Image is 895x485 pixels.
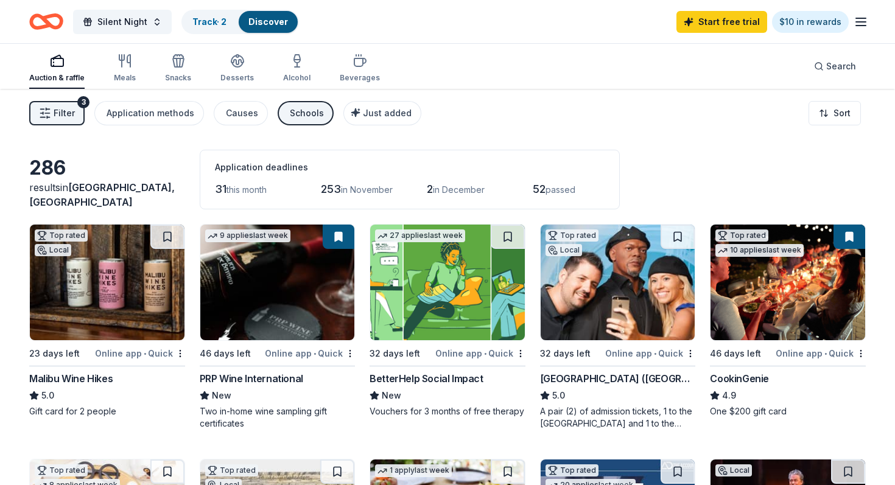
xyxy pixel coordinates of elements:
[370,224,525,417] a: Image for BetterHelp Social Impact27 applieslast week32 days leftOnline app•QuickBetterHelp Socia...
[41,388,54,403] span: 5.0
[29,346,80,361] div: 23 days left
[540,224,696,430] a: Image for Hollywood Wax Museum (Hollywood)Top ratedLocal32 days leftOnline app•Quick[GEOGRAPHIC_D...
[29,181,175,208] span: [GEOGRAPHIC_DATA], [GEOGRAPHIC_DATA]
[711,225,865,340] img: Image for CookinGenie
[824,349,827,358] span: •
[382,388,401,403] span: New
[654,349,656,358] span: •
[804,54,866,79] button: Search
[214,101,268,125] button: Causes
[540,346,591,361] div: 32 days left
[212,388,231,403] span: New
[181,10,299,34] button: Track· 2Discover
[29,7,63,36] a: Home
[107,106,194,120] div: Application methods
[200,225,355,340] img: Image for PRP Wine International
[29,180,185,209] div: results
[710,371,769,386] div: CookinGenie
[29,224,185,417] a: Image for Malibu Wine HikesTop ratedLocal23 days leftOnline app•QuickMalibu Wine Hikes5.0Gift car...
[200,224,356,430] a: Image for PRP Wine International9 applieslast week46 days leftOnline app•QuickPRP Wine Internatio...
[30,225,184,340] img: Image for Malibu Wine Hikes
[220,49,254,89] button: Desserts
[715,464,752,476] div: Local
[226,184,267,195] span: this month
[433,184,485,195] span: in December
[54,106,75,120] span: Filter
[552,388,565,403] span: 5.0
[375,229,465,242] div: 27 applies last week
[715,229,768,242] div: Top rated
[343,101,421,125] button: Just added
[278,101,334,125] button: Schools
[165,73,191,83] div: Snacks
[29,371,113,386] div: Malibu Wine Hikes
[200,371,303,386] div: PRP Wine International
[265,346,355,361] div: Online app Quick
[375,464,452,477] div: 1 apply last week
[192,16,226,27] a: Track· 2
[546,229,598,242] div: Top rated
[97,15,147,29] span: Silent Night
[114,49,136,89] button: Meals
[834,106,851,120] span: Sort
[73,10,172,34] button: Silent Night
[215,183,226,195] span: 31
[370,405,525,417] div: Vouchers for 3 months of free therapy
[340,73,380,83] div: Beverages
[435,346,525,361] div: Online app Quick
[541,225,695,340] img: Image for Hollywood Wax Museum (Hollywood)
[341,184,393,195] span: in November
[546,244,582,256] div: Local
[29,405,185,417] div: Gift card for 2 people
[605,346,695,361] div: Online app Quick
[314,349,316,358] span: •
[370,346,420,361] div: 32 days left
[226,106,258,120] div: Causes
[215,160,605,175] div: Application deadlines
[283,49,311,89] button: Alcohol
[248,16,288,27] a: Discover
[321,183,341,195] span: 253
[220,73,254,83] div: Desserts
[35,464,88,476] div: Top rated
[114,73,136,83] div: Meals
[29,73,85,83] div: Auction & raffle
[776,346,866,361] div: Online app Quick
[540,371,696,386] div: [GEOGRAPHIC_DATA] ([GEOGRAPHIC_DATA])
[809,101,861,125] button: Sort
[95,346,185,361] div: Online app Quick
[710,405,866,417] div: One $200 gift card
[290,106,324,120] div: Schools
[546,464,598,476] div: Top rated
[29,49,85,89] button: Auction & raffle
[710,224,866,417] a: Image for CookinGenieTop rated10 applieslast week46 days leftOnline app•QuickCookinGenie4.9One $2...
[200,405,356,430] div: Two in-home wine sampling gift certificates
[29,156,185,180] div: 286
[35,244,71,256] div: Local
[29,101,85,125] button: Filter3
[722,388,736,403] span: 4.9
[363,108,412,118] span: Just added
[35,229,88,242] div: Top rated
[283,73,311,83] div: Alcohol
[205,464,258,476] div: Top rated
[772,11,849,33] a: $10 in rewards
[370,225,525,340] img: Image for BetterHelp Social Impact
[710,346,761,361] div: 46 days left
[200,346,251,361] div: 46 days left
[676,11,767,33] a: Start free trial
[340,49,380,89] button: Beverages
[144,349,146,358] span: •
[427,183,433,195] span: 2
[205,229,290,242] div: 9 applies last week
[94,101,204,125] button: Application methods
[546,184,575,195] span: passed
[540,405,696,430] div: A pair (2) of admission tickets, 1 to the [GEOGRAPHIC_DATA] and 1 to the [GEOGRAPHIC_DATA]
[77,96,89,108] div: 3
[370,371,483,386] div: BetterHelp Social Impact
[484,349,486,358] span: •
[165,49,191,89] button: Snacks
[826,59,856,74] span: Search
[533,183,546,195] span: 52
[715,244,804,257] div: 10 applies last week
